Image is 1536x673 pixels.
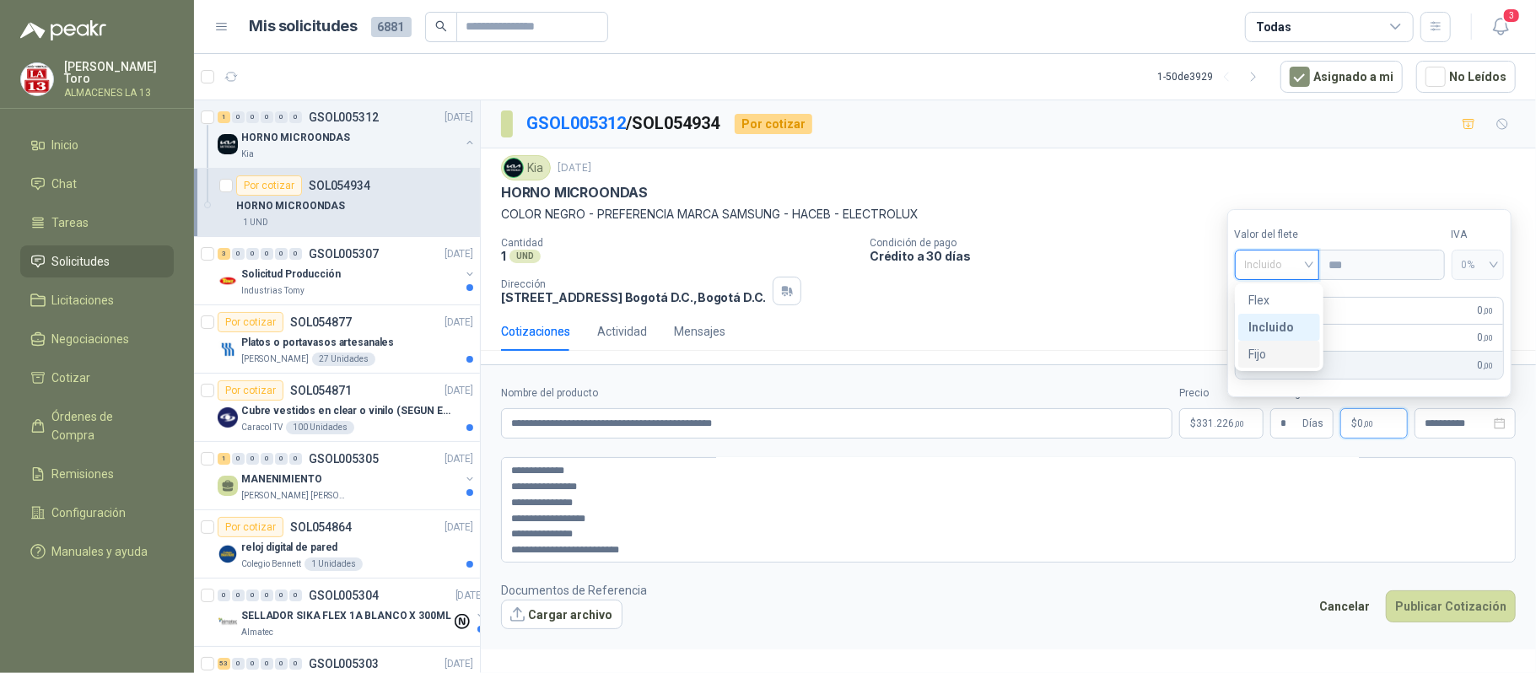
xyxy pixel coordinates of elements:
div: 1 - 50 de 3929 [1157,63,1267,90]
p: [STREET_ADDRESS] Bogotá D.C. , Bogotá D.C. [501,290,766,304]
div: 0 [261,590,273,601]
div: 0 [289,658,302,670]
a: Órdenes de Compra [20,401,174,451]
span: 6881 [371,17,412,37]
p: SOL054871 [290,385,352,396]
div: Fijo [1248,345,1310,363]
div: Actividad [597,322,647,341]
a: Remisiones [20,458,174,490]
p: $ 0,00 [1340,408,1408,439]
div: Flex [1248,291,1310,310]
p: GSOL005303 [309,658,379,670]
img: Company Logo [218,339,238,359]
p: GSOL005307 [309,248,379,260]
span: Incluido [1245,252,1310,277]
p: Cantidad [501,237,856,249]
p: SELLADOR SIKA FLEX 1A BLANCO X 300ML [241,608,451,624]
p: [DATE] [455,588,484,604]
label: IVA [1452,227,1504,243]
label: Nombre del producto [501,385,1172,401]
p: $331.226,00 [1179,408,1264,439]
p: Colegio Bennett [241,557,301,571]
div: 1 UND [236,216,275,229]
p: SOL054877 [290,316,352,328]
p: Caracol TV [241,421,283,434]
a: Por cotizarSOL054864[DATE] Company Logoreloj digital de paredColegio Bennett1 Unidades [194,510,480,579]
p: Cubre vestidos en clear o vinilo (SEGUN ESPECIFICACIONES DEL ADJUNTO) [241,403,451,419]
div: Todas [1256,18,1291,36]
div: 1 [218,111,230,123]
p: Kia [241,148,254,161]
span: 3 [1502,8,1521,24]
div: Por cotizar [218,517,283,537]
p: SOL054864 [290,521,352,533]
div: 53 [218,658,230,670]
div: 0 [232,453,245,465]
span: Solicitudes [52,252,110,271]
button: Cargar archivo [501,600,622,630]
a: 0 0 0 0 0 0 GSOL005304[DATE] Company LogoSELLADOR SIKA FLEX 1A BLANCO X 300MLAlmatec [218,585,488,639]
p: [DATE] [445,315,473,331]
div: 0 [218,590,230,601]
span: Cotizar [52,369,91,387]
span: ,00 [1234,419,1244,428]
span: Negociaciones [52,330,130,348]
div: 0 [261,248,273,260]
span: 0 [1477,330,1492,346]
p: SOL054934 [309,180,370,191]
p: / SOL054934 [526,110,721,137]
div: Por cotizar [236,175,302,196]
div: Por cotizar [218,312,283,332]
span: 0 [1357,418,1373,428]
div: 3 [218,248,230,260]
a: 1 0 0 0 0 0 GSOL005312[DATE] Company LogoHORNO MICROONDASKia [218,107,477,161]
p: ALMACENES LA 13 [64,88,174,98]
a: Licitaciones [20,284,174,316]
span: ,00 [1483,361,1493,370]
a: Negociaciones [20,323,174,355]
div: 1 [218,453,230,465]
div: 0 [275,658,288,670]
p: COLOR NEGRO - PREFERENCIA MARCA SAMSUNG - HACEB - ELECTROLUX [501,205,1516,223]
div: Por cotizar [218,380,283,401]
p: Solicitud Producción [241,267,341,283]
div: 0 [275,590,288,601]
div: 0 [246,453,259,465]
div: 1 Unidades [305,557,363,571]
label: Precio [1179,385,1264,401]
p: [PERSON_NAME] [241,353,309,366]
div: Incluido [1238,314,1320,341]
div: Incluido [1248,318,1310,336]
h1: Mis solicitudes [250,14,358,39]
p: [DATE] [445,656,473,672]
div: 0 [246,658,259,670]
span: ,00 [1483,333,1493,342]
div: 0 [246,111,259,123]
span: Inicio [52,136,79,154]
p: GSOL005312 [309,111,379,123]
div: 0 [232,590,245,601]
a: Por cotizarSOL054934HORNO MICROONDAS1 UND [194,169,480,237]
p: MANENIMIENTO [241,471,322,487]
img: Company Logo [218,612,238,633]
div: 0 [261,453,273,465]
p: Crédito a 30 días [870,249,1529,263]
div: 0 [261,111,273,123]
img: Company Logo [218,544,238,564]
p: [DATE] [445,520,473,536]
p: GSOL005304 [309,590,379,601]
a: Por cotizarSOL054877[DATE] Company LogoPlatos o portavasos artesanales[PERSON_NAME]27 Unidades [194,305,480,374]
button: Asignado a mi [1280,61,1403,93]
span: $ [1351,418,1357,428]
button: Cancelar [1310,590,1379,622]
a: 3 0 0 0 0 0 GSOL005307[DATE] Company LogoSolicitud ProducciónIndustrias Tomy [218,244,477,298]
p: HORNO MICROONDAS [501,184,648,202]
div: Fijo [1238,341,1320,368]
p: [DATE] [445,451,473,467]
a: GSOL005312 [526,113,626,133]
a: Tareas [20,207,174,239]
p: Dirección [501,278,766,290]
div: 0 [232,658,245,670]
div: 0 [289,453,302,465]
p: Platos o portavasos artesanales [241,335,394,351]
